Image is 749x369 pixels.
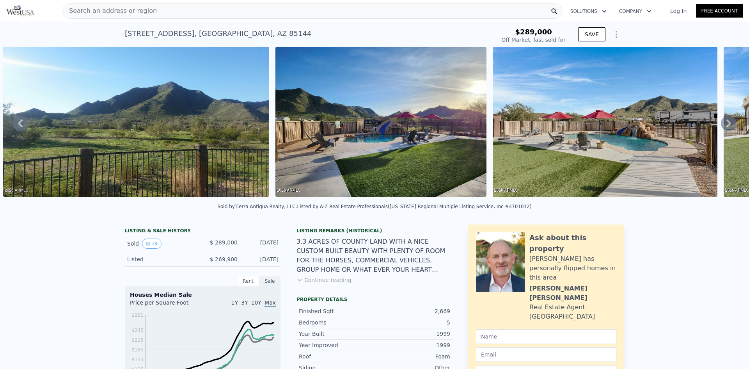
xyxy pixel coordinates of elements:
[259,276,281,286] div: Sale
[529,312,595,321] div: [GEOGRAPHIC_DATA]
[296,228,453,234] div: Listing Remarks (Historical)
[217,204,297,209] div: Sold by Tierra Antigua Realty, LLC .
[210,239,238,246] span: $ 289,000
[275,47,486,197] img: Sale: 145009867 Parcel: 2399138
[127,239,197,249] div: Sold
[476,347,616,362] input: Email
[578,27,605,41] button: SAVE
[613,4,658,18] button: Company
[244,239,279,249] div: [DATE]
[564,4,613,18] button: Solutions
[251,299,261,306] span: 10Y
[63,6,157,16] span: Search an address or region
[515,28,552,36] span: $289,000
[609,27,624,42] button: Show Options
[131,337,144,343] tspan: $215
[130,299,203,311] div: Price per Square Foot
[297,204,532,209] div: Listed by A-Z Real Estate Professionals ([US_STATE] Regional Multiple Listing Service, Inc #4701012)
[296,276,351,284] button: Continue reading
[131,357,144,362] tspan: $155
[374,353,450,360] div: Foam
[264,299,276,307] span: Max
[374,307,450,315] div: 2,669
[131,347,144,353] tspan: $185
[244,255,279,263] div: [DATE]
[127,255,197,263] div: Listed
[296,237,453,275] div: 3.3 ACRES OF COUNTY LAND WITH A NICE CUSTOM BUILT BEAUTY WITH PLENTY OF ROOM FOR THE HORSES, COMM...
[241,299,248,306] span: 3Y
[131,328,144,333] tspan: $245
[529,232,616,254] div: Ask about this property
[3,47,269,197] img: Sale: 145009867 Parcel: 2399138
[125,28,311,39] div: [STREET_ADDRESS] , [GEOGRAPHIC_DATA] , AZ 85144
[210,256,238,262] span: $ 269,900
[299,341,374,349] div: Year Improved
[296,296,453,303] div: Property details
[237,276,259,286] div: Rent
[493,47,717,197] img: Sale: 145009867 Parcel: 2399138
[231,299,238,306] span: 1Y
[125,228,281,235] div: LISTING & SALE HISTORY
[374,319,450,326] div: 5
[476,329,616,344] input: Name
[374,341,450,349] div: 1999
[142,239,161,249] button: View historical data
[661,7,696,15] a: Log In
[502,36,566,44] div: Off Market, last sold for
[374,330,450,338] div: 1999
[6,5,34,16] img: Pellego
[131,312,144,318] tspan: $291
[299,353,374,360] div: Roof
[299,330,374,338] div: Year Built
[529,254,616,282] div: [PERSON_NAME] has personally flipped homes in this area
[529,284,616,303] div: [PERSON_NAME] [PERSON_NAME]
[529,303,585,312] div: Real Estate Agent
[696,4,743,18] a: Free Account
[299,307,374,315] div: Finished Sqft
[299,319,374,326] div: Bedrooms
[130,291,276,299] div: Houses Median Sale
